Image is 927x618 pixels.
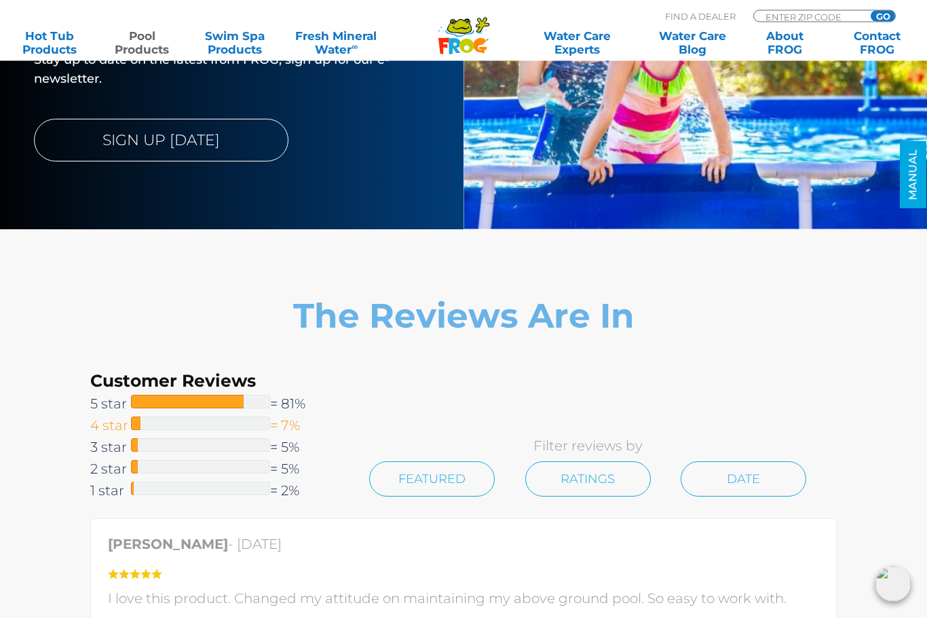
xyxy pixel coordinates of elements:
[656,29,728,56] a: Water CareBlog
[681,462,806,497] a: Date
[90,298,837,336] h5: The Reviews Are In
[352,41,358,52] sup: ∞
[900,142,926,209] a: MANUAL
[108,537,228,553] strong: [PERSON_NAME]
[518,29,635,56] a: Water CareExperts
[90,459,131,480] span: 2 star
[525,462,651,497] a: Ratings
[90,480,131,502] span: 1 star
[14,29,86,56] a: Hot TubProducts
[875,566,911,602] img: openIcon
[749,29,821,56] a: AboutFROG
[90,370,339,393] h3: Customer Reviews
[90,480,339,502] a: 1 star= 2%
[90,459,339,480] a: 2 star= 5%
[90,437,339,459] a: 3 star= 5%
[90,415,339,437] a: 4 star= 7%
[764,11,856,22] input: Zip Code Form
[34,119,288,162] a: SIGN UP [DATE]
[108,537,819,560] p: - [DATE]
[291,29,381,56] a: Fresh MineralWater∞
[199,29,271,56] a: Swim SpaProducts
[665,10,736,22] p: Find A Dealer
[108,591,819,608] p: I love this product. Changed my attitude on maintaining my above ground pool. So easy to work with.
[339,438,837,455] p: Filter reviews by
[106,29,178,56] a: PoolProducts
[90,415,131,437] span: 4 star
[871,11,895,22] input: GO
[90,393,131,415] span: 5 star
[369,462,495,497] a: Featured
[34,51,396,89] p: Stay up to date on the latest from FROG, sign up for our e-newsletter.
[841,29,913,56] a: ContactFROG
[90,393,339,415] a: 5 star= 81%
[90,437,131,459] span: 3 star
